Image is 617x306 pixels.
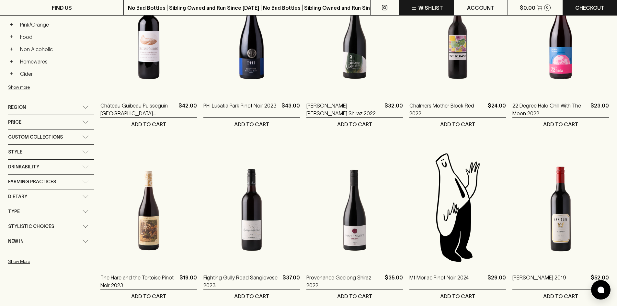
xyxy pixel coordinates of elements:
[8,115,94,130] div: Price
[131,292,166,300] p: ADD TO CART
[179,274,197,289] p: $19.00
[8,58,15,65] button: +
[203,118,300,131] button: ADD TO CART
[512,118,609,131] button: ADD TO CART
[409,151,506,264] img: Blackhearts & Sparrows Man
[440,292,475,300] p: ADD TO CART
[17,56,94,67] a: Homewares
[543,120,578,128] p: ADD TO CART
[306,102,382,117] a: [PERSON_NAME] [PERSON_NAME] Shiraz 2022
[418,4,443,12] p: Wishlist
[131,120,166,128] p: ADD TO CART
[598,287,604,293] img: bubble-icon
[487,274,506,289] p: $29.00
[385,274,403,289] p: $35.00
[512,151,609,264] img: Craiglee Eadie Shiraz 2019
[409,118,506,131] button: ADD TO CART
[234,120,269,128] p: ADD TO CART
[384,102,403,117] p: $32.00
[100,274,177,289] a: The Hare and the Tortoise Pinot Noir 2023
[543,292,578,300] p: ADD TO CART
[8,234,94,249] div: New In
[8,237,24,245] span: New In
[306,151,403,264] img: Provenance Geelong Shiraz 2022
[281,102,300,117] p: $43.00
[8,175,94,189] div: Farming Practices
[17,19,94,30] a: Pink/Orange
[488,102,506,117] p: $24.00
[17,68,94,79] a: Cider
[203,102,277,117] a: PHI Lusatia Park Pinot Noir 2023
[546,6,549,9] p: 0
[591,274,609,289] p: $52.00
[8,160,94,174] div: Drinkability
[306,289,403,303] button: ADD TO CART
[17,44,94,55] a: Non Alcoholic
[8,208,20,216] span: Type
[203,274,280,289] a: Fighting Gully Road Sangiovese 2023
[52,4,72,12] p: FIND US
[575,4,604,12] p: Checkout
[409,102,485,117] a: Chalmers Mother Block Red 2022
[590,102,609,117] p: $23.00
[8,178,56,186] span: Farming Practices
[282,274,300,289] p: $37.00
[409,289,506,303] button: ADD TO CART
[8,133,63,141] span: Custom Collections
[17,31,94,42] a: Food
[337,292,372,300] p: ADD TO CART
[100,289,197,303] button: ADD TO CART
[512,289,609,303] button: ADD TO CART
[8,163,39,171] span: Drinkability
[306,274,382,289] a: Provenance Geelong Shiraz 2022
[8,100,94,115] div: Region
[8,148,22,156] span: Style
[100,102,176,117] a: Château Guibeau Puisseguin-[GEOGRAPHIC_DATA] [GEOGRAPHIC_DATA] 2020
[8,130,94,144] div: Custom Collections
[8,46,15,52] button: +
[306,118,403,131] button: ADD TO CART
[8,219,94,234] div: Stylistic Choices
[440,120,475,128] p: ADD TO CART
[8,193,27,201] span: Dietary
[409,274,469,289] a: Mt Moriac Pinot Noir 2024
[512,102,588,117] a: 22 Degree Halo Chill With The Moon 2022
[8,118,21,126] span: Price
[520,4,535,12] p: $0.00
[8,21,15,28] button: +
[8,34,15,40] button: +
[8,204,94,219] div: Type
[100,118,197,131] button: ADD TO CART
[337,120,372,128] p: ADD TO CART
[203,289,300,303] button: ADD TO CART
[8,189,94,204] div: Dietary
[8,222,54,231] span: Stylistic Choices
[467,4,494,12] p: ACCOUNT
[100,151,197,264] img: The Hare and the Tortoise Pinot Noir 2023
[512,274,566,289] a: [PERSON_NAME] 2019
[234,292,269,300] p: ADD TO CART
[8,255,93,268] button: Show More
[203,151,300,264] img: Fighting Gully Road Sangiovese 2023
[178,102,197,117] p: $42.00
[8,71,15,77] button: +
[8,145,94,159] div: Style
[8,103,26,111] span: Region
[8,81,93,94] button: Show more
